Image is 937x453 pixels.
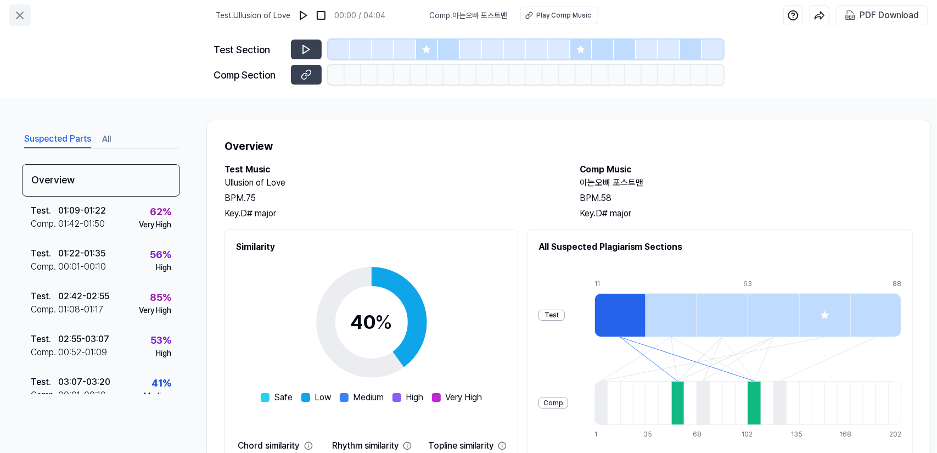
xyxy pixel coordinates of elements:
[31,260,58,273] div: Comp .
[375,310,392,334] span: %
[843,6,921,25] button: PDF Download
[58,217,105,231] div: 01:42 - 01:50
[580,192,913,205] div: BPM. 58
[538,310,565,321] div: Test
[893,279,901,289] div: 88
[580,176,913,189] h2: 아는오빠 포스트맨
[58,333,109,346] div: 02:55 - 03:07
[150,247,171,262] div: 56 %
[144,390,171,402] div: Medium
[520,7,598,24] button: Play Comp Music
[814,10,825,21] img: share
[332,439,399,452] div: Rhythm similarity
[31,389,58,402] div: Comp .
[236,241,507,254] h2: Similarity
[445,391,482,404] span: Very High
[102,131,111,148] button: All
[58,389,106,402] div: 00:01 - 00:10
[693,429,705,439] div: 68
[150,204,171,219] div: 62 %
[31,204,58,217] div: Test .
[58,303,103,316] div: 01:08 - 01:17
[22,164,180,197] div: Overview
[889,429,901,439] div: 202
[139,219,171,231] div: Very High
[428,439,493,452] div: Topline similarity
[58,247,105,260] div: 01:22 - 01:35
[860,8,919,23] div: PDF Download
[580,163,913,176] h2: Comp Music
[536,10,591,20] div: Play Comp Music
[214,42,284,57] div: Test Section
[31,247,58,260] div: Test .
[538,398,568,409] div: Comp
[24,131,91,148] button: Suspected Parts
[538,241,901,254] h2: All Suspected Plagiarism Sections
[840,429,853,439] div: 168
[58,260,106,273] div: 00:01 - 00:10
[315,391,331,404] span: Low
[298,10,309,21] img: play
[31,376,58,389] div: Test .
[225,163,558,176] h2: Test Music
[845,10,855,20] img: PDF Download
[31,303,58,316] div: Comp .
[742,429,755,439] div: 102
[791,429,804,439] div: 135
[594,429,607,439] div: 1
[31,217,58,231] div: Comp .
[350,307,392,337] div: 40
[580,207,913,220] div: Key. D# major
[150,290,171,305] div: 85 %
[31,346,58,359] div: Comp .
[150,333,171,348] div: 53 %
[353,391,384,404] span: Medium
[58,346,107,359] div: 00:52 - 01:09
[429,10,507,21] span: Comp . 아는오빠 포스트맨
[644,429,657,439] div: 35
[744,279,795,289] div: 63
[334,10,385,21] div: 00:00 / 04:04
[214,68,284,82] div: Comp Section
[156,262,171,273] div: High
[139,305,171,316] div: Very High
[788,10,799,21] img: help
[152,376,171,390] div: 41 %
[225,138,913,154] h1: Overview
[406,391,423,404] span: High
[225,192,558,205] div: BPM. 75
[238,439,300,452] div: Chord similarity
[58,376,110,389] div: 03:07 - 03:20
[274,391,293,404] span: Safe
[31,290,58,303] div: Test .
[31,333,58,346] div: Test .
[58,204,106,217] div: 01:09 - 01:22
[594,279,646,289] div: 11
[216,10,290,21] span: Test . Ullusion of Love
[225,207,558,220] div: Key. D# major
[156,348,171,359] div: High
[316,10,327,21] img: stop
[58,290,109,303] div: 02:42 - 02:55
[225,176,558,189] h2: Ullusion of Love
